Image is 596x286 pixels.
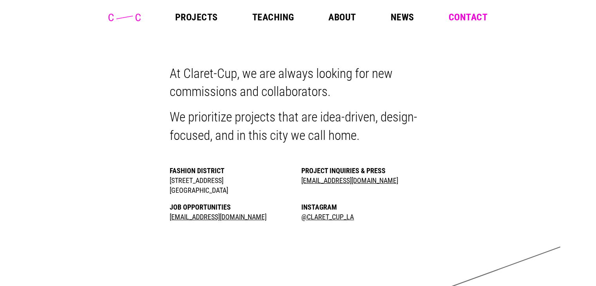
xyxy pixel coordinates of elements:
strong: Project Inquiries & Press [301,167,386,175]
a: Contact [449,13,487,22]
strong: Job Opportunities [170,203,231,211]
a: Projects [175,13,218,22]
span: [GEOGRAPHIC_DATA] [170,186,228,194]
nav: Main Menu [175,13,487,22]
a: News [391,13,414,22]
strong: Instagram [301,203,337,211]
a: [EMAIL_ADDRESS][DOMAIN_NAME] [301,176,398,185]
a: @claret_cup_LA [301,213,354,221]
a: Teaching [252,13,294,22]
a: [EMAIL_ADDRESS][DOMAIN_NAME] [170,213,266,221]
a: About [328,13,356,22]
strong: Fashion District [170,167,225,175]
span: [STREET_ADDRESS] [170,176,223,185]
p: At Claret-Cup, we are always looking for new commissions and collaborators. [170,65,427,101]
p: We prioritize projects that are idea-driven, design-focused, and in this city we call home. [170,108,427,145]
